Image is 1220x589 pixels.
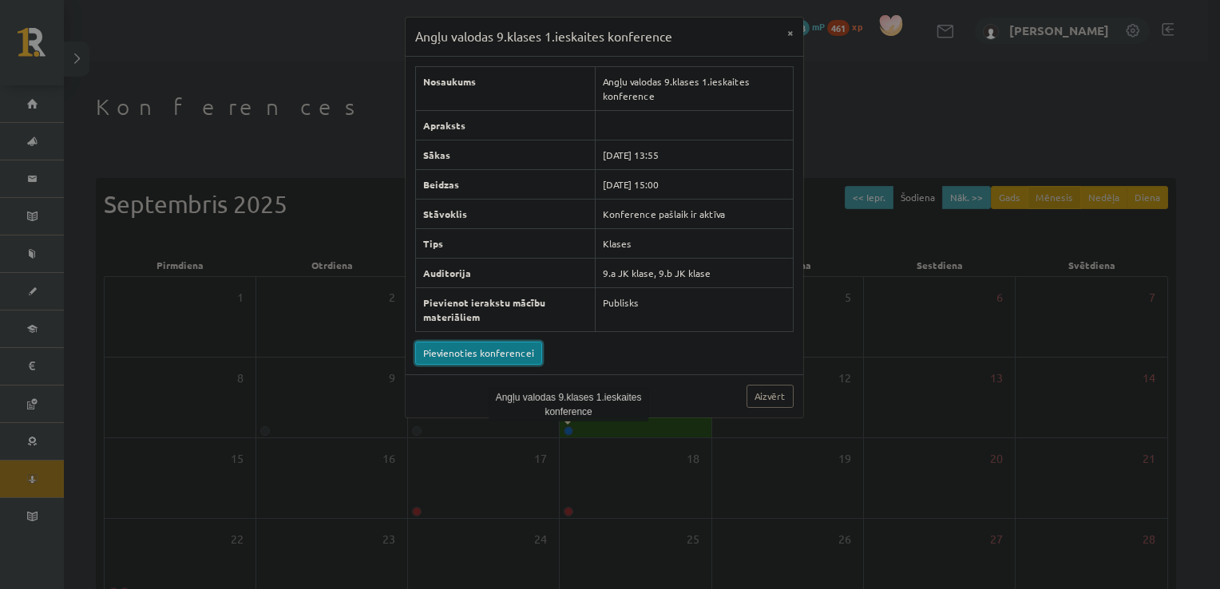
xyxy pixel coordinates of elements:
[415,140,596,169] th: Sākas
[415,169,596,199] th: Beidzas
[415,199,596,228] th: Stāvoklis
[778,18,803,48] button: ×
[596,169,793,199] td: [DATE] 15:00
[596,66,793,110] td: Angļu valodas 9.klases 1.ieskaites konference
[415,287,596,331] th: Pievienot ierakstu mācību materiāliem
[415,27,672,46] h3: Angļu valodas 9.klases 1.ieskaites konference
[596,287,793,331] td: Publisks
[596,258,793,287] td: 9.a JK klase, 9.b JK klase
[415,342,542,365] a: Pievienoties konferencei
[415,228,596,258] th: Tips
[415,66,596,110] th: Nosaukums
[596,140,793,169] td: [DATE] 13:55
[489,388,648,421] div: Angļu valodas 9.klases 1.ieskaites konference
[415,258,596,287] th: Auditorija
[415,110,596,140] th: Apraksts
[747,385,794,408] a: Aizvērt
[596,199,793,228] td: Konference pašlaik ir aktīva
[596,228,793,258] td: Klases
